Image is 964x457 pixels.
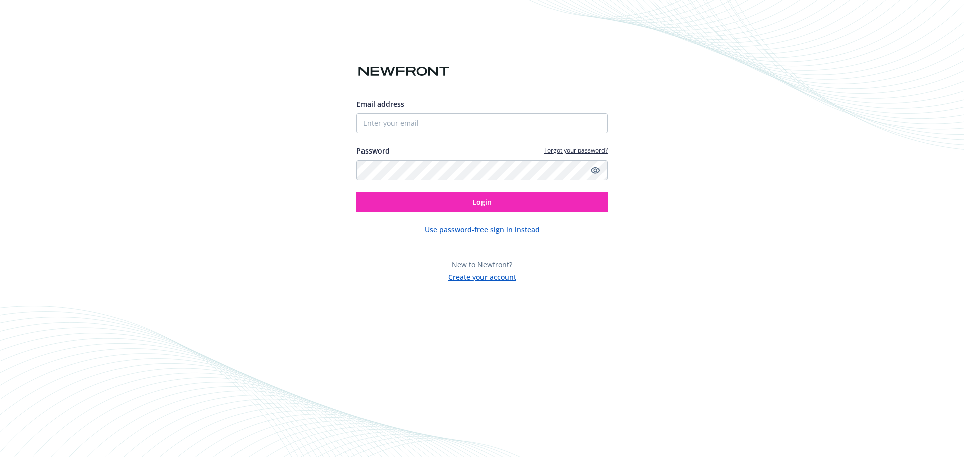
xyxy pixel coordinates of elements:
[544,146,608,155] a: Forgot your password?
[589,164,601,176] a: Show password
[425,224,540,235] button: Use password-free sign in instead
[356,145,390,156] label: Password
[472,197,492,207] span: Login
[356,113,608,133] input: Enter your email
[356,160,608,180] input: Enter your password
[356,192,608,212] button: Login
[356,63,451,80] img: Newfront logo
[452,260,512,269] span: New to Newfront?
[448,270,516,282] button: Create your account
[356,99,404,109] span: Email address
